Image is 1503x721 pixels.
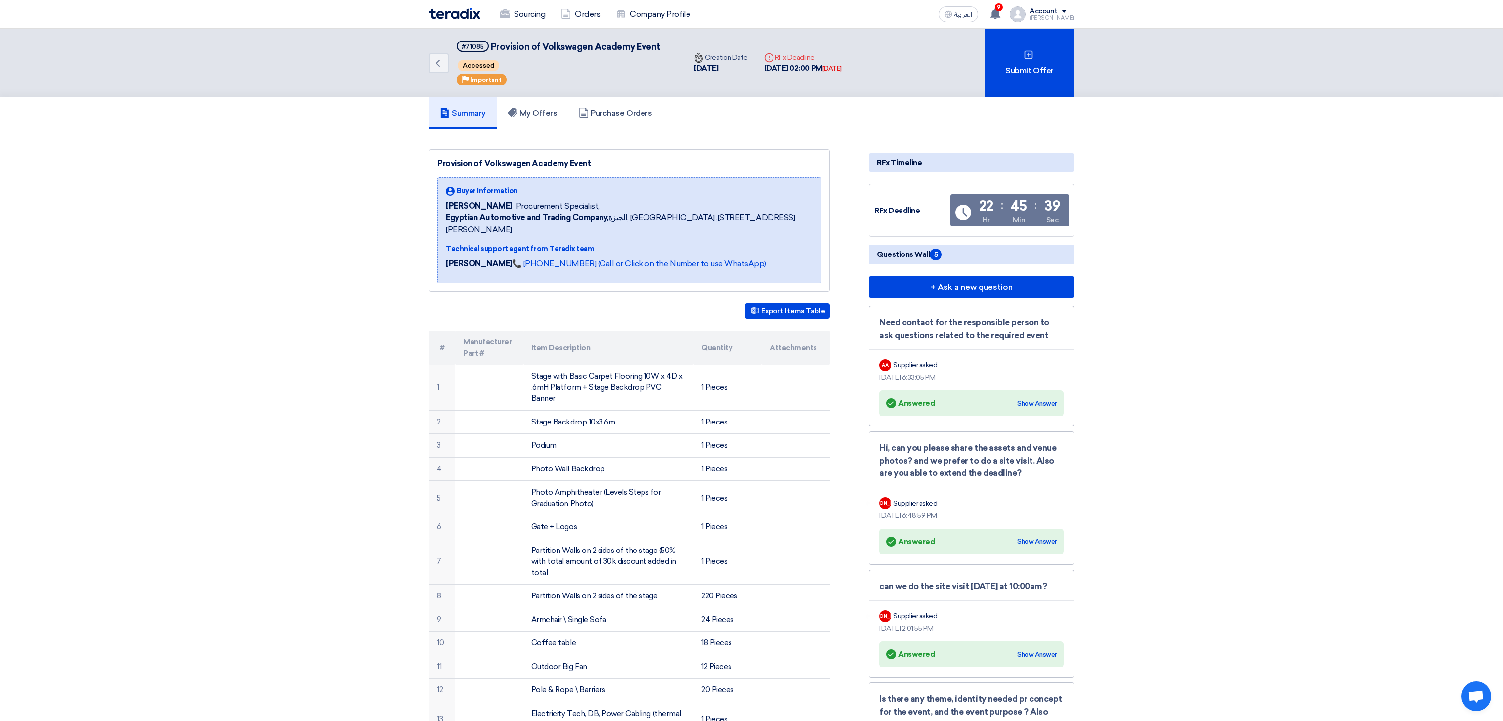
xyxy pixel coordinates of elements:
[455,331,523,365] th: Manufacturer Part #
[523,585,694,608] td: Partition Walls on 2 sides of the stage
[1034,196,1037,214] div: :
[446,213,608,222] b: Egyptian Automotive and Trading Company,
[512,259,766,268] a: 📞 [PHONE_NUMBER] (Call or Click on the Number to use WhatsApp)
[877,249,942,260] span: Questions Wall
[446,244,813,254] div: Technical support agent from Teradix team
[516,200,600,212] span: Procurement Specialist,
[446,259,512,268] strong: [PERSON_NAME]
[764,63,842,74] div: [DATE] 02:00 PM
[608,3,698,25] a: Company Profile
[693,585,762,608] td: 220 Pieces
[822,64,842,74] div: [DATE]
[893,498,937,509] div: Supplier asked
[869,153,1074,172] div: RFx Timeline
[429,515,455,539] td: 6
[429,585,455,608] td: 8
[693,632,762,655] td: 18 Pieces
[693,365,762,410] td: 1 Pieces
[886,396,935,410] div: Answered
[429,539,455,585] td: 7
[429,481,455,515] td: 5
[1030,7,1058,16] div: Account
[1001,196,1003,214] div: :
[523,655,694,679] td: Outdoor Big Fan
[764,52,842,63] div: RFx Deadline
[440,108,486,118] h5: Summary
[508,108,558,118] h5: My Offers
[995,3,1003,11] span: 9
[1044,199,1060,213] div: 39
[954,11,972,18] span: العربية
[879,497,891,509] div: [PERSON_NAME]
[1013,215,1026,225] div: Min
[568,97,663,129] a: Purchase Orders
[985,29,1074,97] div: Submit Offer
[429,97,497,129] a: Summary
[492,3,553,25] a: Sourcing
[693,679,762,702] td: 20 Pieces
[869,276,1074,298] button: + Ask a new question
[879,610,891,622] div: [PERSON_NAME]
[893,611,937,621] div: Supplier asked
[429,410,455,434] td: 2
[446,212,813,236] span: الجيزة, [GEOGRAPHIC_DATA] ,[STREET_ADDRESS][PERSON_NAME]
[879,372,1064,382] div: [DATE] 6:33:05 PM
[429,365,455,410] td: 1
[693,331,762,365] th: Quantity
[429,457,455,481] td: 4
[429,655,455,679] td: 11
[437,158,821,170] div: Provision of Volkswagen Academy Event
[458,60,499,71] span: Accessed
[497,97,568,129] a: My Offers
[523,679,694,702] td: Pole & Rope \ Barriers
[693,457,762,481] td: 1 Pieces
[1461,681,1491,711] a: Open chat
[745,303,830,319] button: Export Items Table
[693,515,762,539] td: 1 Pieces
[939,6,978,22] button: العربية
[523,365,694,410] td: Stage with Basic Carpet Flooring 10W x 4D x .6mH Platform + Stage Backdrop PVC Banner
[693,608,762,632] td: 24 Pieces
[979,199,993,213] div: 22
[523,331,694,365] th: Item Description
[879,316,1064,341] div: Need contact for the responsible person to ask questions related to the required event
[429,679,455,702] td: 12
[886,647,935,661] div: Answered
[693,410,762,434] td: 1 Pieces
[523,481,694,515] td: Photo Amphitheater (Levels Steps for Graduation Photo)
[879,359,891,371] div: AA
[429,434,455,458] td: 3
[1030,15,1074,21] div: [PERSON_NAME]
[553,3,608,25] a: Orders
[470,76,502,83] span: Important
[930,249,942,260] span: 5
[983,215,989,225] div: Hr
[429,608,455,632] td: 9
[523,434,694,458] td: Podium
[429,8,480,19] img: Teradix logo
[523,457,694,481] td: Photo Wall Backdrop
[1010,6,1026,22] img: profile_test.png
[462,43,484,50] div: #71085
[886,535,935,549] div: Answered
[491,42,661,52] span: Provision of Volkswagen Academy Event
[1017,399,1057,409] div: Show Answer
[693,655,762,679] td: 12 Pieces
[1046,215,1059,225] div: Sec
[429,632,455,655] td: 10
[879,623,1064,634] div: [DATE] 2:01:55 PM
[523,410,694,434] td: Stage Backdrop 10x3.6m
[694,63,748,74] div: [DATE]
[693,434,762,458] td: 1 Pieces
[523,515,694,539] td: Gate + Logos
[879,510,1064,521] div: [DATE] 6:48:59 PM
[1017,650,1057,660] div: Show Answer
[579,108,652,118] h5: Purchase Orders
[523,539,694,585] td: Partition Walls on 2 sides of the stage (50% with total amount of 30k discount added in total
[429,331,455,365] th: #
[523,608,694,632] td: Armchair \ Single Sofa
[523,632,694,655] td: Coffee table
[693,539,762,585] td: 1 Pieces
[879,442,1064,480] div: Hi, can you please share the assets and venue photos? and we prefer to do a site visit. Also are ...
[457,41,661,53] h5: Provision of Volkswagen Academy Event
